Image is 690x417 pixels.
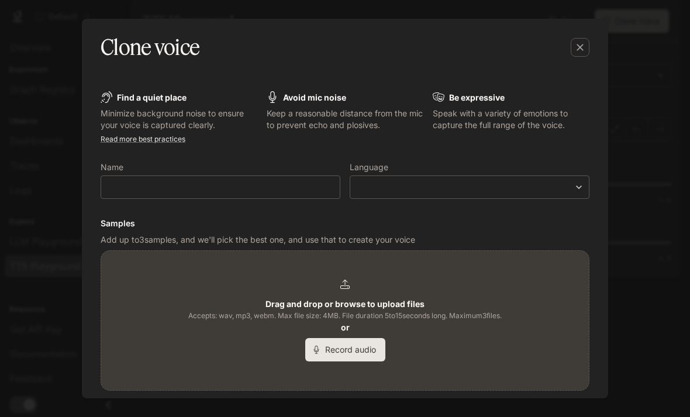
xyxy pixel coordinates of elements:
h5: Clone voice [101,33,199,62]
b: or [341,322,350,332]
b: Be expressive [449,92,505,102]
b: Avoid mic noise [283,92,346,102]
p: Speak with a variety of emotions to capture the full range of the voice. [433,108,589,131]
p: Name [101,163,123,171]
button: Record audio [305,338,385,361]
p: Add up to 3 samples, and we'll pick the best one, and use that to create your voice [101,234,589,246]
div: ​ [350,181,589,193]
p: Keep a reasonable distance from the mic to prevent echo and plosives. [267,108,423,131]
b: Drag and drop or browse to upload files [265,299,425,309]
a: Read more best practices [101,135,185,143]
h6: Samples [101,218,589,229]
p: Minimize background noise to ensure your voice is captured clearly. [101,108,257,131]
span: Accepts: wav, mp3, webm. Max file size: 4MB. File duration 5 to 15 seconds long. Maximum 3 files. [188,310,502,322]
p: Language [350,163,388,171]
b: Find a quiet place [117,92,187,102]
